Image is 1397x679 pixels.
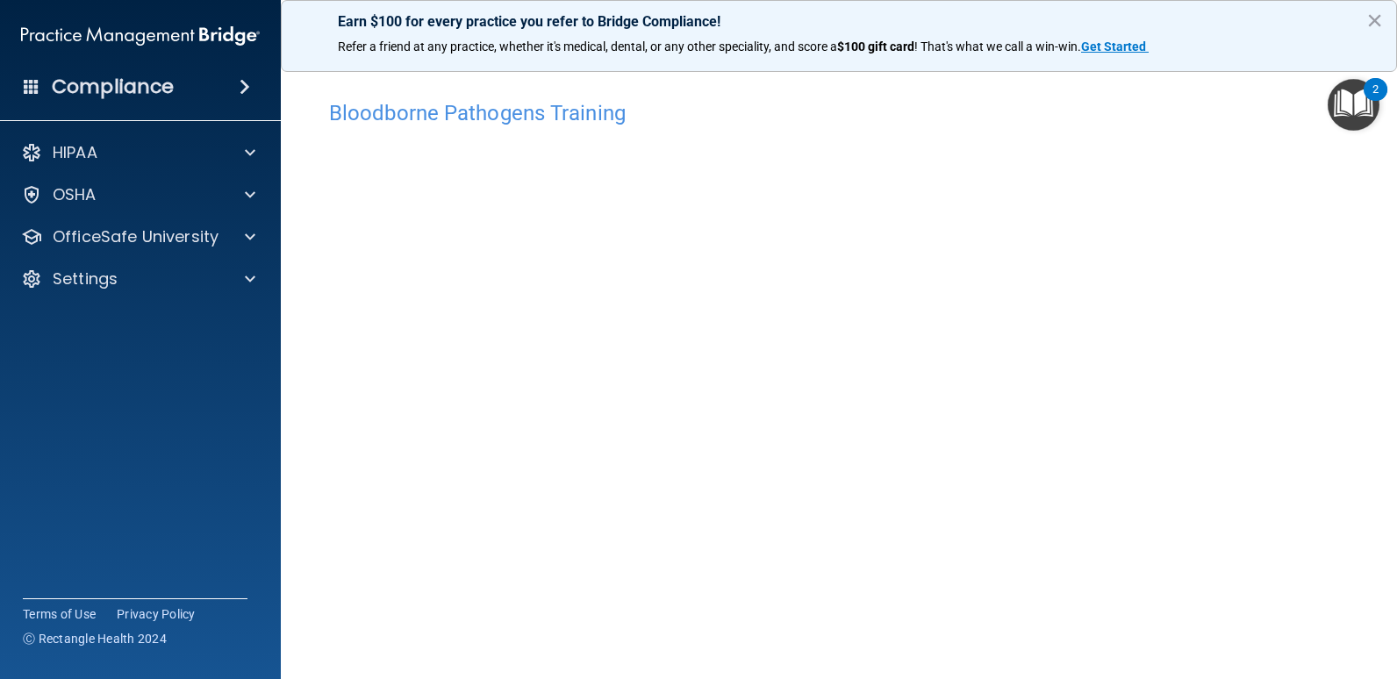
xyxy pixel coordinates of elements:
a: Terms of Use [23,605,96,623]
button: Close [1366,6,1383,34]
a: HIPAA [21,142,255,163]
p: Earn $100 for every practice you refer to Bridge Compliance! [338,13,1340,30]
span: Refer a friend at any practice, whether it's medical, dental, or any other speciality, and score a [338,39,837,54]
p: Settings [53,268,118,289]
iframe: bbp [329,134,1349,674]
p: HIPAA [53,142,97,163]
strong: Get Started [1081,39,1146,54]
img: PMB logo [21,18,260,54]
strong: $100 gift card [837,39,914,54]
button: Open Resource Center, 2 new notifications [1328,79,1379,131]
a: Settings [21,268,255,289]
a: OSHA [21,184,255,205]
h4: Bloodborne Pathogens Training [329,102,1349,125]
a: Privacy Policy [117,605,196,623]
span: Ⓒ Rectangle Health 2024 [23,630,167,647]
a: Get Started [1081,39,1149,54]
span: ! That's what we call a win-win. [914,39,1081,54]
a: OfficeSafe University [21,226,255,247]
p: OSHA [53,184,97,205]
h4: Compliance [52,75,174,99]
div: 2 [1372,89,1379,112]
p: OfficeSafe University [53,226,219,247]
